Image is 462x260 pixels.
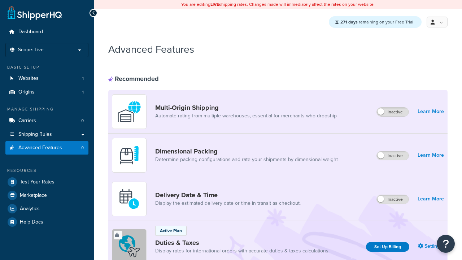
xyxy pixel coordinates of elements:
button: Open Resource Center [437,235,455,253]
div: Resources [5,168,88,174]
a: Learn More [418,107,444,117]
span: Advanced Features [18,145,62,151]
li: Advanced Features [5,141,88,155]
a: Dashboard [5,25,88,39]
a: Multi-Origin Shipping [155,104,337,112]
a: Delivery Date & Time [155,191,301,199]
img: WatD5o0RtDAAAAAElFTkSuQmCC [117,99,142,124]
li: Carriers [5,114,88,127]
span: Dashboard [18,29,43,35]
a: Set Up Billing [366,242,409,252]
a: Duties & Taxes [155,239,328,247]
span: Origins [18,89,35,95]
b: LIVE [210,1,219,8]
a: Test Your Rates [5,175,88,188]
a: Settings [418,241,444,251]
a: Carriers0 [5,114,88,127]
a: Determine packing configurations and rate your shipments by dimensional weight [155,156,338,163]
label: Inactive [377,195,409,204]
a: Dimensional Packing [155,147,338,155]
a: Display rates for international orders with accurate duties & taxes calculations [155,247,328,255]
span: 0 [81,118,84,124]
li: Origins [5,86,88,99]
a: Websites1 [5,72,88,85]
div: Basic Setup [5,64,88,70]
strong: 271 days [340,19,358,25]
span: Shipping Rules [18,131,52,138]
div: Recommended [108,75,159,83]
span: 1 [82,75,84,82]
h1: Advanced Features [108,42,194,56]
span: Scope: Live [18,47,44,53]
span: Help Docs [20,219,43,225]
a: Automate rating from multiple warehouses, essential for merchants who dropship [155,112,337,120]
span: 1 [82,89,84,95]
div: Manage Shipping [5,106,88,112]
img: gfkeb5ejjkALwAAAABJRU5ErkJggg== [117,186,142,212]
span: remaining on your Free Trial [340,19,413,25]
label: Inactive [377,151,409,160]
a: Advanced Features0 [5,141,88,155]
span: 0 [81,145,84,151]
span: Carriers [18,118,36,124]
span: Websites [18,75,39,82]
a: Help Docs [5,216,88,229]
span: Marketplace [20,192,47,199]
img: DTVBYsAAAAAASUVORK5CYII= [117,143,142,168]
a: Analytics [5,202,88,215]
span: Test Your Rates [20,179,55,185]
a: Learn More [418,194,444,204]
a: Origins1 [5,86,88,99]
label: Inactive [377,108,409,116]
a: Learn More [418,150,444,160]
p: Active Plan [160,227,182,234]
a: Shipping Rules [5,128,88,141]
li: Websites [5,72,88,85]
span: Analytics [20,206,40,212]
a: Display the estimated delivery date or time in transit as checkout. [155,200,301,207]
a: Marketplace [5,189,88,202]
